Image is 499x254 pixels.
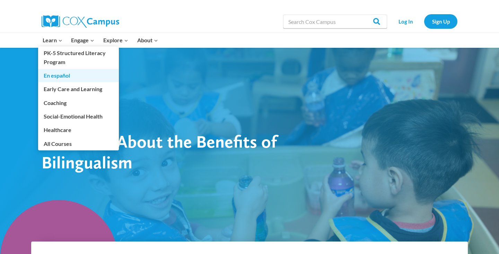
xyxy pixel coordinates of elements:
[424,14,457,28] a: Sign Up
[99,33,133,47] button: Child menu of Explore
[133,33,163,47] button: Child menu of About
[391,14,421,28] a: Log In
[42,15,119,28] img: Cox Campus
[38,82,119,96] a: Early Care and Learning
[42,131,284,173] h1: Let’s Talk About the Benefits of Bilingualism
[391,14,457,28] nav: Secondary Navigation
[38,123,119,137] a: Healthcare
[283,15,387,28] input: Search Cox Campus
[67,33,99,47] button: Child menu of Engage
[38,110,119,123] a: Social-Emotional Health
[38,96,119,109] a: Coaching
[38,69,119,82] a: En español
[38,137,119,150] a: All Courses
[38,33,67,47] button: Child menu of Learn
[38,33,162,47] nav: Primary Navigation
[38,46,119,69] a: PK-5 Structured Literacy Program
